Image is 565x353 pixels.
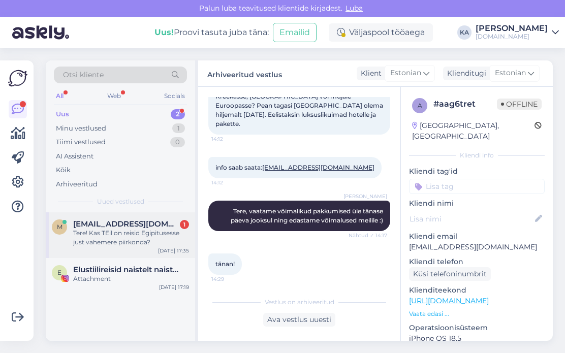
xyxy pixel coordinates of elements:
span: 14:29 [211,275,249,283]
div: Klient [357,68,382,79]
div: [DATE] 17:19 [159,283,189,291]
b: Uus! [154,27,174,37]
div: Väljaspool tööaega [329,23,433,42]
div: Kliendi info [409,151,545,160]
div: 1 [180,220,189,229]
span: Estonian [495,68,526,79]
span: m [57,223,62,231]
span: info saab saata: [215,164,374,171]
a: [EMAIL_ADDRESS][DOMAIN_NAME] [262,164,374,171]
p: Kliendi email [409,231,545,242]
img: Askly Logo [8,69,27,88]
div: [DATE] 17:35 [158,247,189,254]
div: AI Assistent [56,151,93,162]
button: Emailid [273,23,317,42]
span: maryake@mail.ru [73,219,179,229]
div: Tere! Kas TEil on reisid Egipitusesse just vahemere piirkonda? [73,229,189,247]
span: Vestlus on arhiveeritud [265,298,334,307]
span: Luba [342,4,366,13]
a: [URL][DOMAIN_NAME] [409,296,489,305]
div: 0 [170,137,185,147]
span: a [418,102,422,109]
div: Tiimi vestlused [56,137,106,147]
div: Attachment [73,274,189,283]
div: 2 [171,109,185,119]
span: Estonian [390,68,421,79]
div: Küsi telefoninumbrit [409,267,491,281]
span: Uued vestlused [97,197,144,206]
div: Klienditugi [443,68,486,79]
span: Elustiilireisid naistelt naistele [73,265,179,274]
div: 1 [172,123,185,134]
div: [PERSON_NAME] [476,24,548,33]
div: Web [105,89,123,103]
div: Minu vestlused [56,123,106,134]
div: KA [457,25,472,40]
p: Kliendi nimi [409,198,545,209]
div: [GEOGRAPHIC_DATA], [GEOGRAPHIC_DATA] [412,120,535,142]
a: [PERSON_NAME][DOMAIN_NAME] [476,24,559,41]
input: Lisa nimi [410,213,533,224]
span: [PERSON_NAME] [343,192,387,200]
div: Socials [162,89,187,103]
div: Arhiveeritud [56,179,98,189]
p: Klienditeekond [409,285,545,296]
div: # aag6tret [433,98,497,110]
span: 14:12 [211,135,249,143]
div: [DOMAIN_NAME] [476,33,548,41]
span: Otsi kliente [63,70,104,80]
p: Kliendi tag'id [409,166,545,177]
span: Offline [497,99,542,110]
span: tänan! [215,260,235,268]
p: Operatsioonisüsteem [409,323,545,333]
div: Kõik [56,165,71,175]
span: 14:12 [211,179,249,186]
p: Kliendi telefon [409,256,545,267]
div: Proovi tasuta juba täna: [154,26,269,39]
input: Lisa tag [409,179,545,194]
span: Kas Teil on pakkuda reisi algusega [DATE]-[DATE], kas Kreekasse, [GEOGRAPHIC_DATA] või mujale Eur... [215,83,385,127]
p: iPhone OS 18.5 [409,333,545,344]
span: E [57,269,61,276]
div: Uus [56,109,69,119]
label: Arhiveeritud vestlus [207,67,282,80]
div: Ava vestlus uuesti [263,313,335,327]
span: Nähtud ✓ 14:17 [349,232,387,239]
p: Vaata edasi ... [409,309,545,318]
div: All [54,89,66,103]
span: Tere, vaatame võimalikud pakkumised üle tänase päeva jooksul ning edastame võimalused meilile :) [231,207,385,224]
p: [EMAIL_ADDRESS][DOMAIN_NAME] [409,242,545,252]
